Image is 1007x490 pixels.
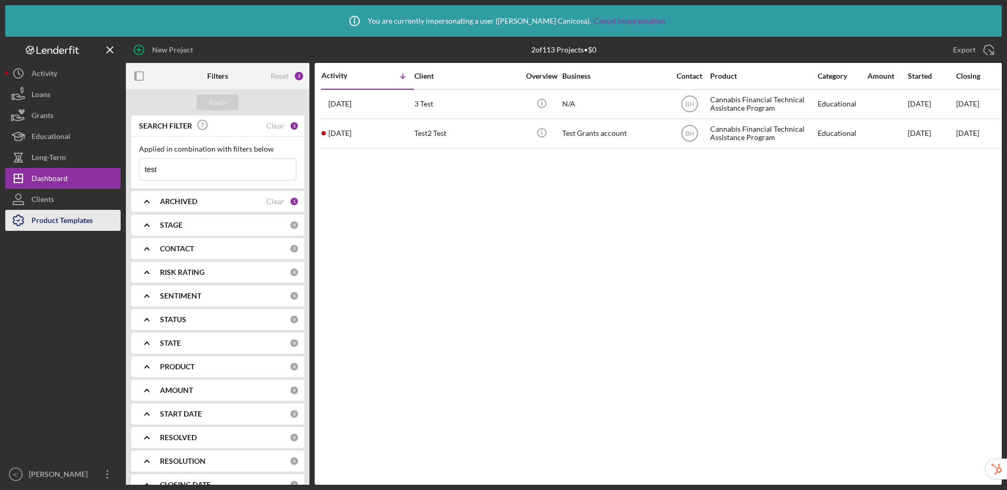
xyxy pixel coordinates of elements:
div: Started [908,72,955,80]
div: You are currently impersonating a user ( [PERSON_NAME] Canicosa ). [341,8,666,34]
div: Educational [31,126,70,150]
div: Product [710,72,815,80]
div: Contact [670,72,709,80]
div: 0 [290,244,299,253]
b: STATUS [160,315,186,324]
div: Client [414,72,519,80]
button: Export [942,39,1002,60]
div: Category [818,72,866,80]
b: SENTIMENT [160,292,201,300]
text: BH [685,101,694,108]
div: N/A [562,90,667,118]
div: Cannabis Financial Technical Assistance Program [710,120,815,147]
button: Dashboard [5,168,121,189]
div: Grants [31,105,53,129]
b: SEARCH FILTER [139,122,192,130]
div: 0 [290,456,299,466]
div: 3 Test [414,90,519,118]
div: 0 [290,291,299,301]
button: Loans [5,84,121,105]
button: Apply [197,94,239,110]
div: New Project [152,39,193,60]
b: PRODUCT [160,363,195,371]
a: Cancel Impersonation [594,17,666,25]
div: Amount [867,72,907,80]
div: Educational [818,90,866,118]
div: Educational [818,120,866,147]
button: Long-Term [5,147,121,168]
time: [DATE] [956,99,979,108]
b: ARCHIVED [160,197,197,206]
div: Clients [31,189,54,212]
div: 0 [290,362,299,371]
time: 2025-05-22 18:50 [328,129,351,137]
text: BH [685,130,694,137]
div: 0 [290,220,299,230]
button: IC[PERSON_NAME] [5,464,121,485]
button: Grants [5,105,121,126]
div: [DATE] [908,120,955,147]
div: 0 [290,480,299,489]
b: CLOSING DATE [160,481,211,489]
div: Activity [322,71,368,80]
div: Test Grants account [562,120,667,147]
div: Clear [266,122,284,130]
div: Cannabis Financial Technical Assistance Program [710,90,815,118]
div: Business [562,72,667,80]
div: Test2 Test [414,120,519,147]
b: START DATE [160,410,202,418]
div: Activity [31,63,57,87]
b: Filters [207,72,228,80]
button: Activity [5,63,121,84]
div: Product Templates [31,210,93,233]
b: RESOLVED [160,433,197,442]
time: 2025-05-23 01:22 [328,100,351,108]
div: 2 [294,71,304,81]
div: [PERSON_NAME] [26,464,94,487]
b: RESOLUTION [160,457,206,465]
button: Product Templates [5,210,121,231]
button: Clients [5,189,121,210]
div: Reset [271,72,288,80]
div: Overview [522,72,561,80]
b: STAGE [160,221,183,229]
div: 0 [290,268,299,277]
div: Long-Term [31,147,66,171]
div: 0 [290,315,299,324]
div: 0 [290,409,299,419]
div: 0 [290,386,299,395]
button: New Project [126,39,203,60]
b: STATE [160,339,181,347]
div: 0 [290,433,299,442]
div: 1 [290,121,299,131]
button: Educational [5,126,121,147]
div: Apply [208,94,228,110]
time: [DATE] [956,129,979,137]
div: 1 [290,197,299,206]
div: 0 [290,338,299,348]
div: Export [953,39,976,60]
div: Loans [31,84,50,108]
text: IC [13,472,18,477]
b: CONTACT [160,244,194,253]
div: 2 of 113 Projects • $0 [531,46,596,54]
div: Clear [266,197,284,206]
b: AMOUNT [160,386,193,395]
b: RISK RATING [160,268,205,276]
div: [DATE] [908,90,955,118]
div: Applied in combination with filters below [139,145,296,153]
div: Dashboard [31,168,68,191]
